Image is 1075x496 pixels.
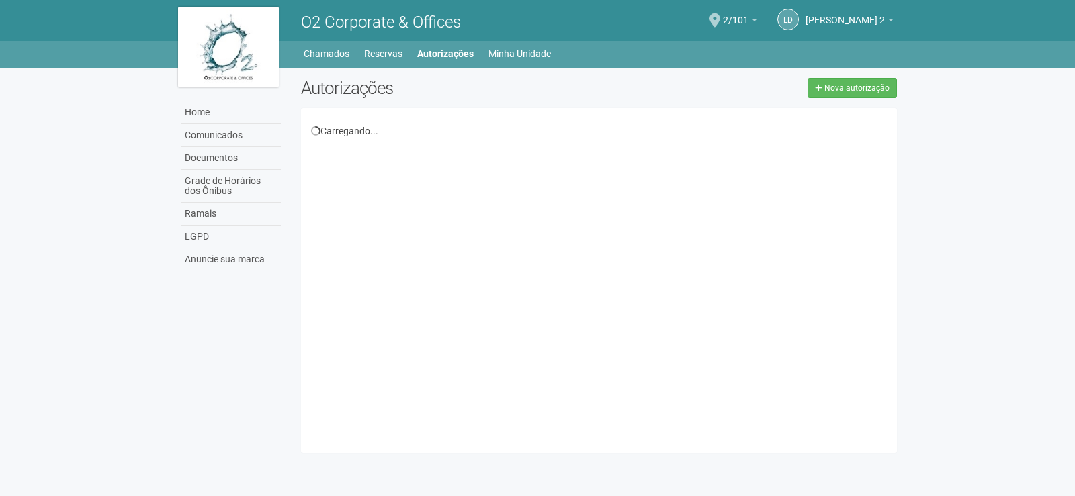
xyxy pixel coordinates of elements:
[181,147,281,170] a: Documentos
[181,101,281,124] a: Home
[181,248,281,270] a: Anuncie sua marca
[311,125,887,137] div: Carregando...
[723,2,748,26] span: 2/101
[178,7,279,87] img: logo.jpg
[181,124,281,147] a: Comunicados
[181,226,281,248] a: LGPD
[417,44,474,63] a: Autorizações
[301,78,589,98] h2: Autorizações
[723,17,757,28] a: 2/101
[304,44,349,63] a: Chamados
[806,17,894,28] a: [PERSON_NAME] 2
[364,44,402,63] a: Reservas
[488,44,551,63] a: Minha Unidade
[181,203,281,226] a: Ramais
[806,2,885,26] span: Luana de Souza 2
[301,13,461,32] span: O2 Corporate & Offices
[808,78,897,98] a: Nova autorização
[777,9,799,30] a: Ld
[181,170,281,203] a: Grade de Horários dos Ônibus
[824,83,890,93] span: Nova autorização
